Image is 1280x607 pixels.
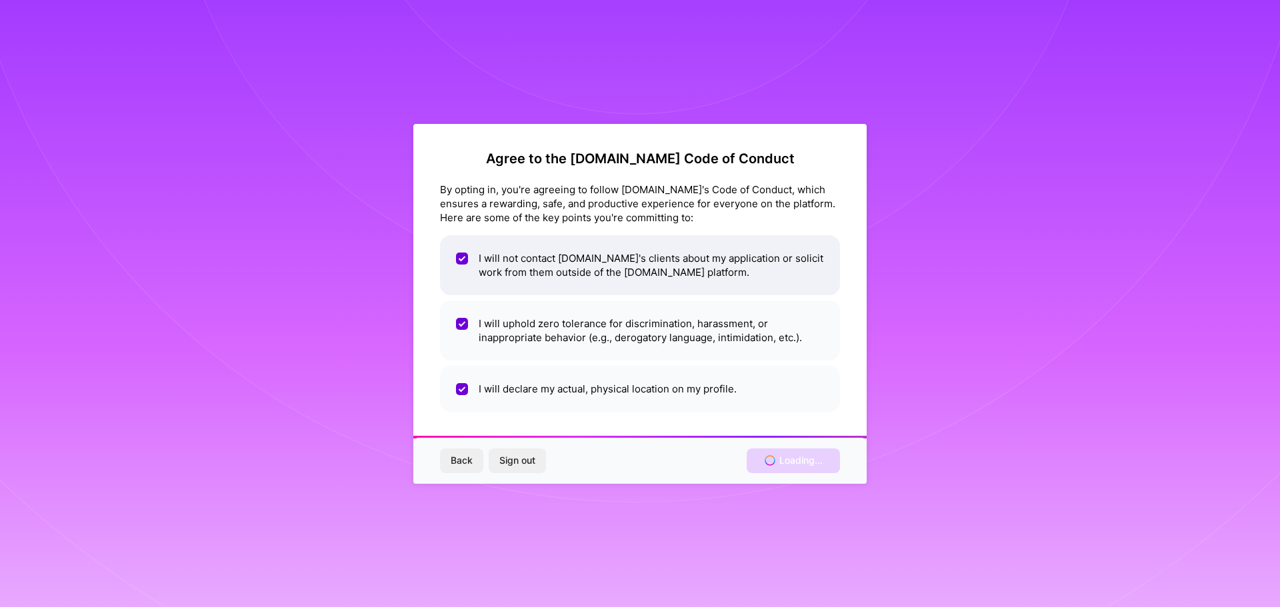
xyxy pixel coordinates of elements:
[499,454,535,467] span: Sign out
[440,151,840,167] h2: Agree to the [DOMAIN_NAME] Code of Conduct
[440,183,840,225] div: By opting in, you're agreeing to follow [DOMAIN_NAME]'s Code of Conduct, which ensures a rewardin...
[489,448,546,472] button: Sign out
[451,454,473,467] span: Back
[440,235,840,295] li: I will not contact [DOMAIN_NAME]'s clients about my application or solicit work from them outside...
[440,301,840,360] li: I will uphold zero tolerance for discrimination, harassment, or inappropriate behavior (e.g., der...
[440,448,483,472] button: Back
[440,366,840,412] li: I will declare my actual, physical location on my profile.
